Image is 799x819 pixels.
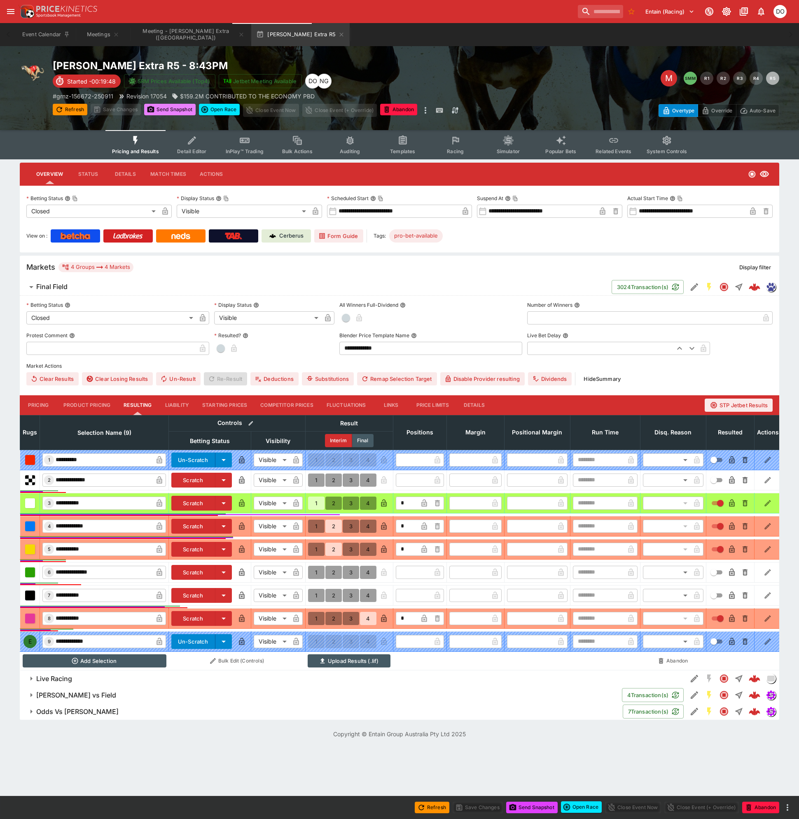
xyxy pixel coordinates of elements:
[719,4,734,19] button: Toggle light/dark mode
[640,5,699,18] button: Select Tenant
[254,520,290,533] div: Visible
[23,635,37,648] div: E
[719,707,729,716] svg: Closed
[749,673,760,684] div: b1f53857-24ec-40a8-bb1c-7b00a698c2e1
[446,415,504,450] th: Margin
[705,399,773,412] button: STP Jetbet Results
[702,688,717,702] button: SGM Enabled
[65,302,70,308] button: Betting Status
[57,395,117,415] button: Product Pricing
[343,589,359,602] button: 3
[343,497,359,510] button: 3
[169,415,306,431] th: Controls
[736,4,751,19] button: Documentation
[773,5,787,18] div: Daniel Olerenshaw
[47,457,52,463] span: 1
[26,301,63,308] p: Betting Status
[749,673,760,684] img: logo-cerberus--red.svg
[719,690,729,700] svg: Closed
[766,72,779,85] button: R5
[706,415,754,450] th: Resulted
[506,802,558,813] button: Send Snapshot
[171,634,215,649] button: Un-Scratch
[627,195,668,202] p: Actual Start Time
[223,77,231,85] img: jetbet-logo.svg
[226,148,264,154] span: InPlay™ Trading
[171,588,215,603] button: Scratch
[748,170,756,178] svg: Closed
[684,72,697,85] button: SMM
[36,707,119,716] h6: Odds Vs [PERSON_NAME]
[250,372,299,385] button: Deductions
[766,690,776,700] div: simulator
[561,801,602,813] button: Open Race
[456,395,493,415] button: Details
[171,654,303,667] button: Bulk Edit (Controls)
[527,301,572,308] p: Number of Winners
[373,395,410,415] button: Links
[766,674,776,684] div: liveracing
[749,281,760,293] img: logo-cerberus--red.svg
[670,196,675,201] button: Actual Start TimeCopy To Clipboard
[269,233,276,239] img: Cerberus
[415,802,449,813] button: Refresh
[766,707,776,716] div: simulator
[677,196,683,201] button: Copy To Clipboard
[623,705,684,719] button: 7Transaction(s)
[754,415,781,450] th: Actions
[46,569,52,575] span: 6
[46,616,52,621] span: 8
[257,436,299,446] span: Visibility
[378,196,383,201] button: Copy To Clipboard
[77,23,129,46] button: Meetings
[343,543,359,556] button: 3
[254,566,290,579] div: Visible
[749,281,760,293] div: b1529847-4f6f-4aa9-8016-6f9fec89fd13
[647,148,687,154] span: System Controls
[171,565,215,580] button: Scratch
[731,671,746,686] button: Straight
[754,4,769,19] button: Notifications
[574,302,580,308] button: Number of Winners
[390,148,415,154] span: Templates
[731,280,746,294] button: Straight
[46,523,52,529] span: 4
[20,703,623,720] button: Odds Vs [PERSON_NAME]
[325,543,342,556] button: 2
[30,164,70,184] button: Overview
[749,706,760,717] div: 2fff0728-7890-4af9-a50a-803ecc237608
[717,688,731,702] button: Closed
[214,311,321,324] div: Visible
[254,612,290,625] div: Visible
[216,196,222,201] button: Display StatusCopy To Clipboard
[46,639,52,644] span: 9
[245,418,256,429] button: Bulk edit
[360,589,376,602] button: 4
[53,104,87,115] button: Refresh
[262,229,311,243] a: Cerberus
[282,148,313,154] span: Bulk Actions
[225,233,242,239] img: TabNZ
[545,148,576,154] span: Popular Bets
[46,593,52,598] span: 7
[766,707,776,716] img: simulator
[308,543,325,556] button: 1
[625,5,638,18] button: No Bookmarks
[393,415,446,450] th: Positions
[36,6,97,12] img: PriceKinetics
[497,148,520,154] span: Simulator
[746,670,763,687] a: b1f53857-24ec-40a8-bb1c-7b00a698c2e1
[26,372,79,385] button: Clear Results
[317,74,332,89] div: Nick Goss
[719,674,729,684] svg: Closed
[112,148,159,154] span: Pricing and Results
[254,474,290,487] div: Visible
[360,474,376,487] button: 4
[26,360,773,372] label: Market Actions
[742,803,779,811] span: Mark an event as closed and abandoned.
[528,372,572,385] button: Dividends
[305,415,393,431] th: Result
[69,333,75,338] button: Protest Comment
[308,589,325,602] button: 1
[308,566,325,579] button: 1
